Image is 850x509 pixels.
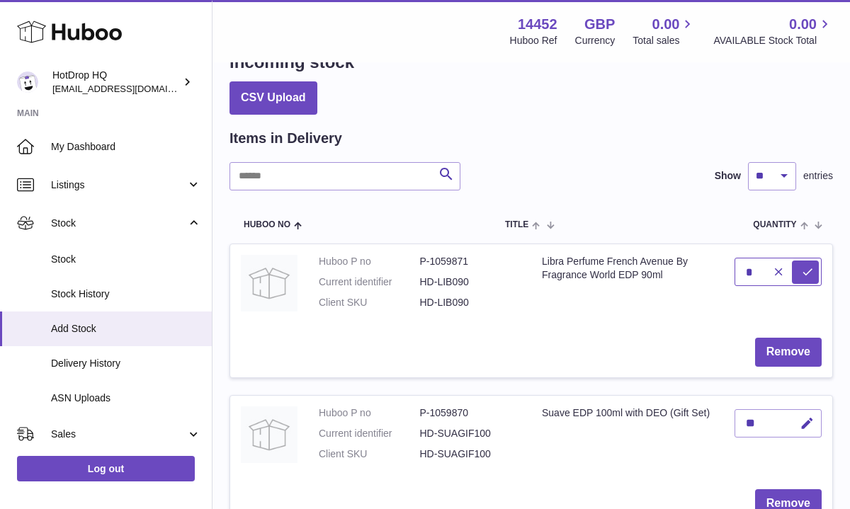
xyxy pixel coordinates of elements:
[584,15,615,34] strong: GBP
[518,15,557,34] strong: 14452
[17,456,195,481] a: Log out
[510,34,557,47] div: Huboo Ref
[51,140,201,154] span: My Dashboard
[319,275,420,289] dt: Current identifier
[505,220,528,229] span: Title
[420,275,521,289] dd: HD-LIB090
[531,396,724,479] td: Suave EDP 100ml with DEO (Gift Set)
[51,322,201,336] span: Add Stock
[420,447,521,461] dd: HD-SUAGIF100
[244,220,290,229] span: Huboo no
[633,15,696,47] a: 0.00 Total sales
[319,406,420,420] dt: Huboo P no
[17,72,38,93] img: Abbasrfa22@gmail.com
[51,287,201,301] span: Stock History
[319,255,420,268] dt: Huboo P no
[229,81,317,115] button: CSV Upload
[229,129,342,148] h2: Items in Delivery
[52,83,208,94] span: [EMAIL_ADDRESS][DOMAIN_NAME]
[713,15,833,47] a: 0.00 AVAILABLE Stock Total
[51,253,201,266] span: Stock
[713,34,833,47] span: AVAILABLE Stock Total
[51,178,186,192] span: Listings
[51,428,186,441] span: Sales
[52,69,180,96] div: HotDrop HQ
[803,169,833,183] span: entries
[531,244,724,327] td: Libra Perfume French Avenue By Fragrance World EDP 90ml
[420,406,521,420] dd: P-1059870
[420,427,521,440] dd: HD-SUAGIF100
[241,406,297,463] img: Suave EDP 100ml with DEO (Gift Set)
[319,296,420,309] dt: Client SKU
[420,296,521,309] dd: HD-LIB090
[51,391,201,405] span: ASN Uploads
[51,357,201,370] span: Delivery History
[575,34,616,47] div: Currency
[241,255,297,311] img: Libra Perfume French Avenue By Fragrance World EDP 90ml
[633,34,696,47] span: Total sales
[51,217,186,230] span: Stock
[319,447,420,461] dt: Client SKU
[420,255,521,268] dd: P-1059871
[652,15,680,34] span: 0.00
[753,220,796,229] span: Quantity
[755,338,822,367] button: Remove
[789,15,817,34] span: 0.00
[319,427,420,440] dt: Current identifier
[715,169,741,183] label: Show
